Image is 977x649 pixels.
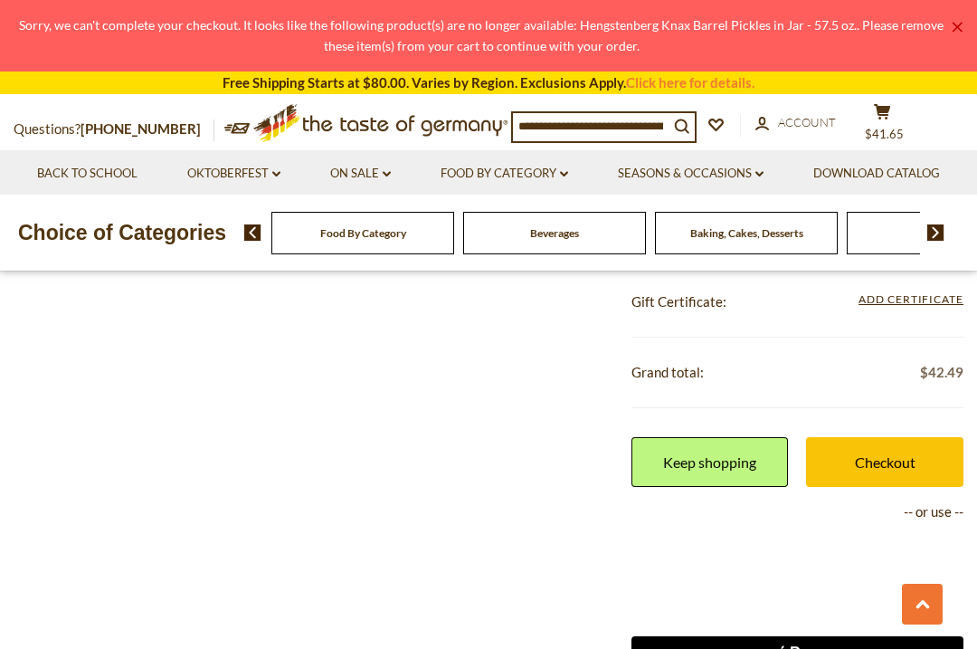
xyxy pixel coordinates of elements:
p: -- or use -- [631,501,964,523]
a: Oktoberfest [187,164,280,184]
a: × [952,22,963,33]
button: $41.65 [855,103,909,148]
a: Food By Category [441,164,568,184]
p: Questions? [14,118,214,141]
a: Keep shopping [631,437,789,487]
iframe: PayPal-paypal [631,537,964,573]
a: [PHONE_NUMBER] [81,120,201,137]
a: Click here for details. [626,74,754,91]
a: On Sale [330,164,391,184]
a: Baking, Cakes, Desserts [690,226,803,240]
a: Food By Category [320,226,406,240]
span: $41.65 [865,127,904,141]
span: Grand total: [631,364,704,380]
a: Checkout [806,437,963,487]
a: Beverages [530,226,579,240]
span: $42.49 [920,361,963,384]
span: Account [778,115,836,129]
div: Sorry, we can't complete your checkout. It looks like the following product(s) are no longer avai... [14,14,948,57]
span: Gift Certificate: [631,293,726,310]
img: previous arrow [244,224,261,241]
a: Back to School [37,164,138,184]
a: Seasons & Occasions [618,164,764,184]
span: Add Certificate [858,291,963,310]
iframe: PayPal-paylater [631,587,964,623]
a: Download Catalog [813,164,940,184]
a: Account [755,113,836,133]
img: next arrow [927,224,944,241]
